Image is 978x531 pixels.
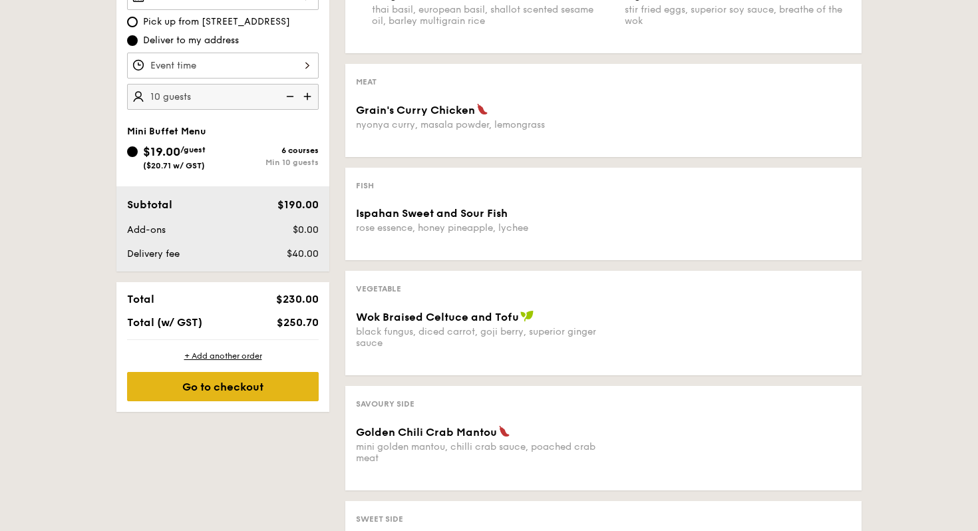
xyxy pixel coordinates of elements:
span: Add-ons [127,224,166,236]
span: $19.00 [143,144,180,159]
span: Total (w/ GST) [127,316,202,329]
div: rose essence, honey pineapple, lychee [356,222,598,234]
div: nyonya curry, masala powder, lemongrass [356,119,598,130]
input: Number of guests [127,84,319,110]
div: mini golden mantou, chilli crab sauce, poached crab meat [356,441,598,464]
span: Wok Braised Celtuce and Tofu [356,311,519,323]
span: Delivery fee [127,248,180,260]
span: /guest [180,145,206,154]
span: Golden Chili Crab Mantou [356,426,497,439]
span: $230.00 [276,293,319,305]
div: Min 10 guests [223,158,319,167]
div: Go to checkout [127,372,319,401]
span: Deliver to my address [143,34,239,47]
span: ($20.71 w/ GST) [143,161,205,170]
span: Mini Buffet Menu [127,126,206,137]
span: Total [127,293,154,305]
input: Pick up from [STREET_ADDRESS] [127,17,138,27]
div: black fungus, diced carrot, goji berry, superior ginger sauce [356,326,598,349]
span: Vegetable [356,284,401,293]
img: icon-spicy.37a8142b.svg [476,103,488,115]
img: icon-vegan.f8ff3823.svg [520,310,534,322]
input: Event time [127,53,319,79]
span: Ispahan Sweet and Sour Fish [356,207,508,220]
img: icon-spicy.37a8142b.svg [498,425,510,437]
span: $190.00 [277,198,319,211]
span: $40.00 [287,248,319,260]
input: $19.00/guest($20.71 w/ GST)6 coursesMin 10 guests [127,146,138,157]
span: Subtotal [127,198,172,211]
div: thai basil, european basil, shallot scented sesame oil, barley multigrain rice [372,4,598,27]
span: Fish [356,181,374,190]
span: Grain's Curry Chicken [356,104,475,116]
div: + Add another order [127,351,319,361]
div: stir fried eggs, superior soy sauce, breathe of the wok [625,4,851,27]
div: 6 courses [223,146,319,155]
img: icon-add.58712e84.svg [299,84,319,109]
span: $0.00 [293,224,319,236]
span: Sweet Side [356,514,403,524]
span: Savoury Side [356,399,414,409]
img: icon-reduce.1d2dbef1.svg [279,84,299,109]
span: Meat [356,77,377,87]
span: Pick up from [STREET_ADDRESS] [143,15,290,29]
input: Deliver to my address [127,35,138,46]
span: $250.70 [277,316,319,329]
